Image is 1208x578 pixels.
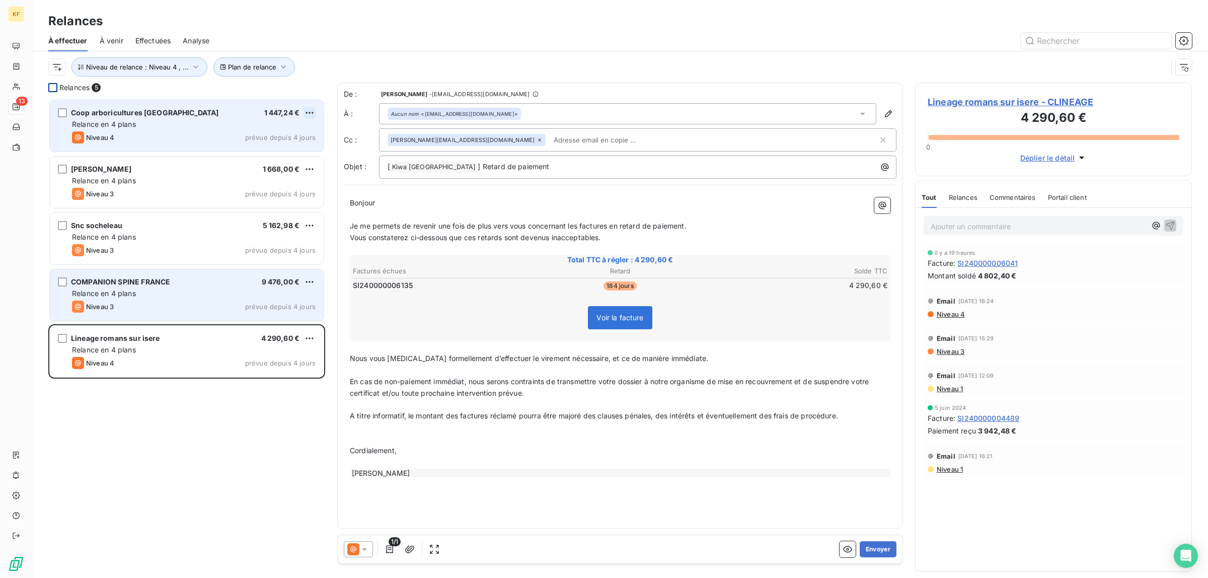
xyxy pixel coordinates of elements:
span: Relance en 4 plans [72,233,136,241]
span: prévue depuis 4 jours [245,246,316,254]
span: Je me permets de revenir une fois de plus vers vous concernant les factures en retard de paiement. [350,222,687,230]
span: À venir [100,36,123,46]
span: Cordialement, [350,446,397,455]
span: Bonjour [350,198,375,207]
span: Relances [59,83,90,93]
span: Déplier le détail [1020,153,1075,163]
input: Rechercher [1021,33,1172,49]
span: À effectuer [48,36,88,46]
span: Niveau 4 [86,359,114,367]
span: 4 802,40 € [978,270,1017,281]
span: Relance en 4 plans [72,120,136,128]
th: Solde TTC [710,266,888,276]
h3: Relances [48,12,103,30]
span: Tout [922,193,937,201]
span: 1/1 [389,537,401,546]
th: Factures échues [352,266,530,276]
span: prévue depuis 4 jours [245,359,316,367]
span: - [EMAIL_ADDRESS][DOMAIN_NAME] [429,91,530,97]
span: Plan de relance [228,63,276,71]
span: 5 [92,83,101,92]
span: [PERSON_NAME] [381,91,427,97]
span: SI240000004489 [957,413,1019,423]
input: Adresse email en copie ... [550,132,666,148]
span: Relance en 4 plans [72,345,136,354]
div: grid [48,99,325,578]
span: Coop arboricultures [GEOGRAPHIC_DATA] [71,108,219,117]
span: Analyse [183,36,209,46]
span: Paiement reçu [928,425,976,436]
span: Montant soldé [928,270,976,281]
span: 0 [926,143,930,151]
span: ] Retard de paiement [478,162,549,171]
th: Retard [531,266,709,276]
span: SI240000006041 [957,258,1018,268]
span: Relance en 4 plans [72,176,136,185]
span: 5 juin 2024 [935,405,966,411]
span: Objet : [344,162,366,171]
span: 4 290,60 € [261,334,300,342]
span: [DATE] 15:29 [958,335,994,341]
span: il y a 19 heures [935,250,975,256]
em: Aucun nom [391,110,419,117]
span: Kiwa [GEOGRAPHIC_DATA] [391,162,477,173]
span: Niveau 3 [86,303,114,311]
span: Lineage romans sur isere - CLINEAGE [928,95,1179,109]
span: Niveau 3 [86,190,114,198]
button: Plan de relance [213,57,295,77]
span: En cas de non-paiement immédiat, nous serons contraints de transmettre votre dossier à notre orga... [350,377,871,397]
span: Niveau 4 [86,133,114,141]
span: Nous vous [MEDICAL_DATA] formellement d’effectuer le virement nécessaire, et ce de manière immédi... [350,354,708,363]
span: prévue depuis 4 jours [245,303,316,311]
span: [DATE] 16:24 [958,298,994,304]
span: Snc socheleau [71,221,122,230]
span: 3 942,48 € [978,425,1017,436]
span: Email [937,334,955,342]
span: 1 447,24 € [264,108,300,117]
label: Cc : [344,135,379,145]
span: Commentaires [990,193,1036,201]
button: Déplier le détail [1017,152,1090,164]
span: Facture : [928,258,955,268]
span: Niveau 3 [86,246,114,254]
td: 4 290,60 € [710,280,888,291]
div: <[EMAIL_ADDRESS][DOMAIN_NAME]> [391,110,518,117]
button: Niveau de relance : Niveau 4 , ... [71,57,207,77]
div: Open Intercom Messenger [1174,544,1198,568]
span: [DATE] 12:09 [958,373,994,379]
img: Logo LeanPay [8,556,24,572]
span: Voir la facture [596,313,643,322]
span: COMPANION SPINE FRANCE [71,277,170,286]
span: Email [937,452,955,460]
span: Niveau 4 [936,310,965,318]
span: Niveau 3 [936,347,964,355]
span: Total TTC à régler : 4 290,60 € [351,255,889,265]
span: prévue depuis 4 jours [245,190,316,198]
span: De : [344,89,379,99]
span: 1 668,00 € [263,165,300,173]
div: KF [8,6,24,22]
span: 184 jours [603,281,636,291]
span: 13 [16,97,28,106]
span: Portail client [1048,193,1087,201]
span: Niveau 1 [936,385,963,393]
span: Niveau 1 [936,465,963,473]
span: SI240000006135 [353,280,413,291]
span: [PERSON_NAME] [71,165,131,173]
h3: 4 290,60 € [928,109,1179,129]
span: Vous constaterez ci-dessous que ces retards sont devenus inacceptables. [350,233,601,242]
button: Envoyer [860,541,896,557]
span: [PERSON_NAME][EMAIL_ADDRESS][DOMAIN_NAME] [391,137,535,143]
span: 9 476,00 € [262,277,300,286]
span: Relances [949,193,977,201]
span: Effectuées [135,36,171,46]
span: Email [937,297,955,305]
span: prévue depuis 4 jours [245,133,316,141]
span: A titre informatif, le montant des factures réclamé pourra être majoré des clauses pénales, des i... [350,411,838,420]
span: [DATE] 16:21 [958,453,993,459]
span: Lineage romans sur isere [71,334,160,342]
span: Niveau de relance : Niveau 4 , ... [86,63,189,71]
span: [ [388,162,390,171]
span: Relance en 4 plans [72,289,136,298]
span: Facture : [928,413,955,423]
